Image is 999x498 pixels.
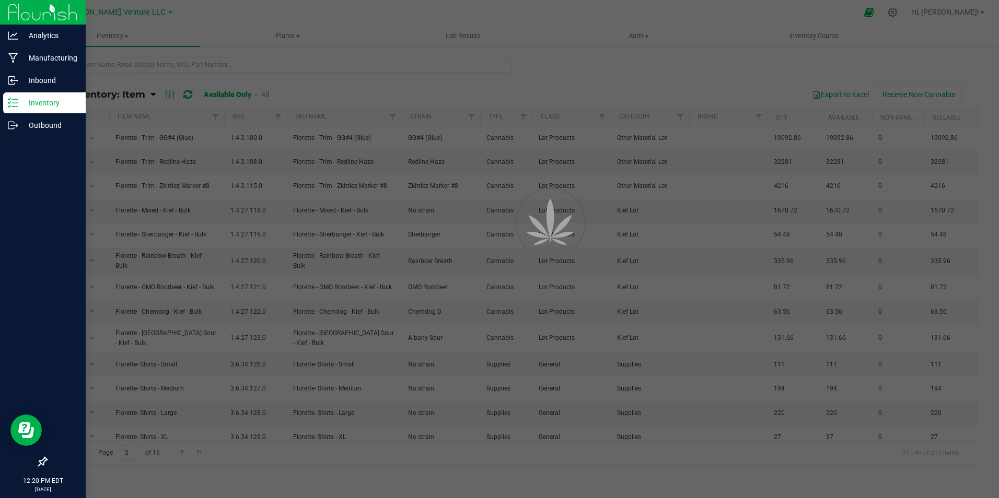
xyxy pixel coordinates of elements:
[8,98,18,108] inline-svg: Inventory
[18,97,81,109] p: Inventory
[18,52,81,64] p: Manufacturing
[18,29,81,42] p: Analytics
[5,476,81,485] p: 12:20 PM EDT
[8,75,18,86] inline-svg: Inbound
[8,120,18,131] inline-svg: Outbound
[18,119,81,132] p: Outbound
[10,414,42,446] iframe: Resource center
[8,30,18,41] inline-svg: Analytics
[18,74,81,87] p: Inbound
[5,485,81,493] p: [DATE]
[8,53,18,63] inline-svg: Manufacturing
